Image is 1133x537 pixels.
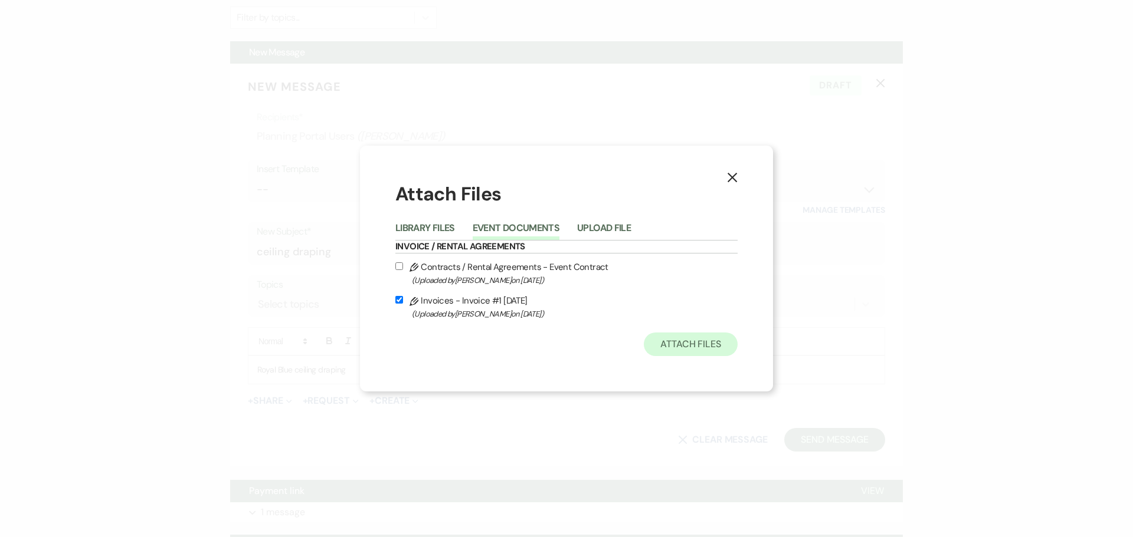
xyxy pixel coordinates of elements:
h1: Attach Files [395,181,738,207]
input: Invoices - Invoice #1 [DATE](Uploaded by[PERSON_NAME]on [DATE]) [395,296,403,304]
button: Event Documents [473,223,559,240]
h6: Invoice / Rental Agreements [395,241,738,253]
span: (Uploaded by [PERSON_NAME] on [DATE] ) [412,307,738,321]
button: Library Files [395,223,455,240]
button: Upload File [577,223,631,240]
span: (Uploaded by [PERSON_NAME] on [DATE] ) [412,274,738,287]
input: Contracts / Rental Agreements - Event Contract(Uploaded by[PERSON_NAME]on [DATE]) [395,262,403,270]
label: Contracts / Rental Agreements - Event Contract [395,259,738,287]
button: Attach Files [644,332,738,356]
label: Invoices - Invoice #1 [DATE] [395,293,738,321]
